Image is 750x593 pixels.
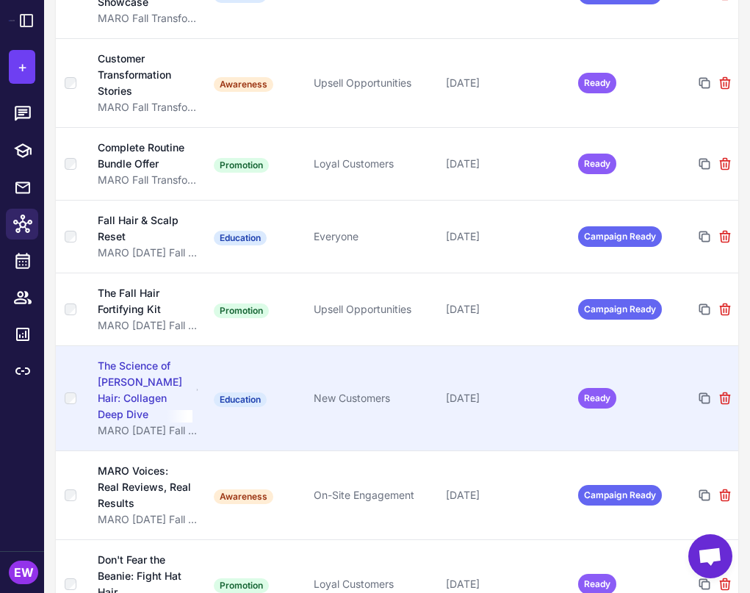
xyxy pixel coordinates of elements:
div: Fall Hair & Scalp Reset [98,212,187,245]
span: Education [214,231,267,245]
div: MARO Fall Transformation Plan - [DATE] [98,10,199,26]
div: [DATE] [446,301,566,317]
div: MARO Fall Transformation Plan - [DATE] [98,172,199,188]
div: MARO Fall Transformation Plan - [DATE] [98,99,199,115]
div: Upsell Opportunities [314,75,434,91]
span: Awareness [214,77,273,92]
div: [DATE] [446,390,566,406]
div: EW [9,561,38,584]
div: Loyal Customers [314,576,434,592]
div: Complete Routine Bundle Offer [98,140,190,172]
div: MARO [DATE] Fall Fortification Plan [98,317,199,334]
span: Campaign Ready [578,299,662,320]
div: New Customers [314,390,434,406]
div: [DATE] [446,229,566,245]
span: Ready [578,388,616,409]
div: [DATE] [446,487,566,503]
div: Loyal Customers [314,156,434,172]
div: MARO Voices: Real Reviews, Real Results [98,463,191,511]
span: Promotion [214,158,269,173]
div: MARO [DATE] Fall Fortification Plan [98,423,199,439]
img: Raleon Logo [9,20,15,21]
div: MARO [DATE] Fall Fortification Plan [98,245,199,261]
span: Ready [578,73,616,93]
span: Promotion [214,303,269,318]
span: Campaign Ready [578,485,662,506]
div: Customer Transformation Stories [98,51,190,99]
div: Everyone [314,229,434,245]
span: Campaign Ready [578,226,662,247]
a: Open chat [688,534,732,578]
span: Awareness [214,489,273,504]
span: Ready [578,154,616,174]
div: [DATE] [446,156,566,172]
span: Promotion [214,578,269,593]
button: + [9,50,35,84]
div: [DATE] [446,75,566,91]
div: MARO [DATE] Fall Fortification Plan [98,511,199,528]
span: + [18,56,27,78]
div: Upsell Opportunities [314,301,434,317]
div: On-Site Engagement [314,487,434,503]
div: [DATE] [446,576,566,592]
div: The Fall Hair Fortifying Kit [98,285,188,317]
span: Education [214,392,267,407]
div: The Science of [PERSON_NAME] Hair: Collagen Deep Dive [98,358,192,423]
